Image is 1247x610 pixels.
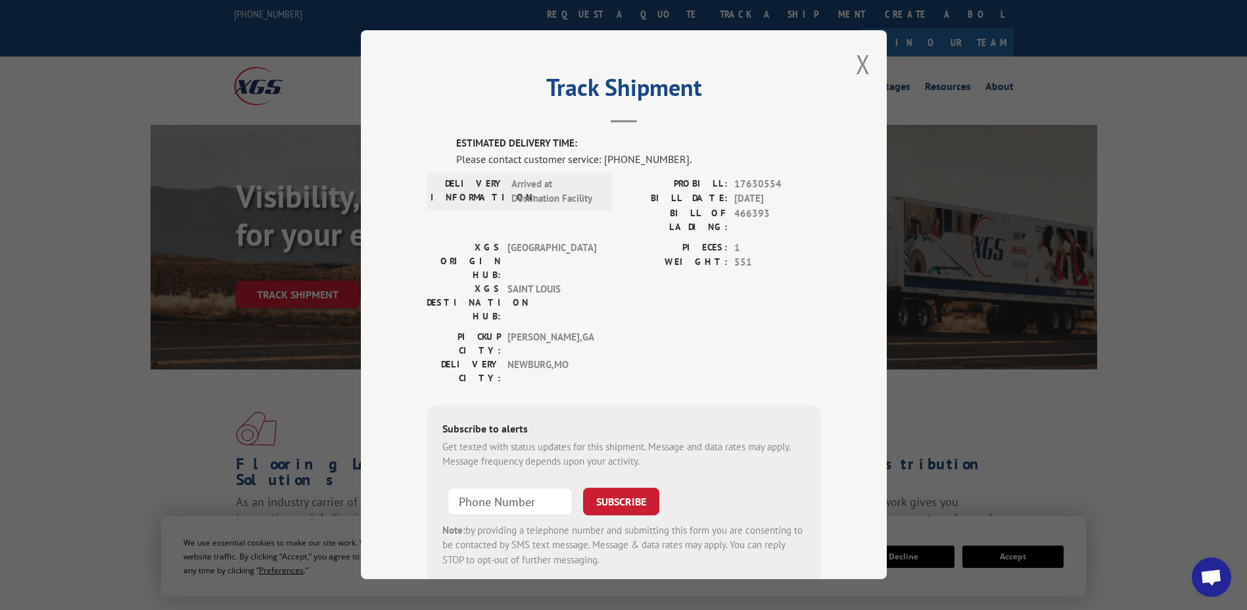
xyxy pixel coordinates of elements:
[734,206,821,234] span: 466393
[734,241,821,256] span: 1
[511,177,600,206] span: Arrived at Destination Facility
[734,177,821,192] span: 17630554
[427,282,501,323] label: XGS DESTINATION HUB:
[734,255,821,270] span: 551
[1192,557,1231,597] div: Open chat
[448,488,573,515] input: Phone Number
[507,282,596,323] span: SAINT LOUIS
[734,191,821,206] span: [DATE]
[624,177,728,192] label: PROBILL:
[624,191,728,206] label: BILL DATE:
[456,136,821,151] label: ESTIMATED DELIVERY TIME:
[507,330,596,358] span: [PERSON_NAME] , GA
[624,241,728,256] label: PIECES:
[427,330,501,358] label: PICKUP CITY:
[442,440,805,469] div: Get texted with status updates for this shipment. Message and data rates may apply. Message frequ...
[427,78,821,103] h2: Track Shipment
[427,358,501,385] label: DELIVERY CITY:
[427,241,501,282] label: XGS ORIGIN HUB:
[456,151,821,167] div: Please contact customer service: [PHONE_NUMBER].
[442,523,805,568] div: by providing a telephone number and submitting this form you are consenting to be contacted by SM...
[856,47,870,82] button: Close modal
[583,488,659,515] button: SUBSCRIBE
[624,206,728,234] label: BILL OF LADING:
[442,524,465,536] strong: Note:
[442,421,805,440] div: Subscribe to alerts
[507,241,596,282] span: [GEOGRAPHIC_DATA]
[507,358,596,385] span: NEWBURG , MO
[431,177,505,206] label: DELIVERY INFORMATION:
[624,255,728,270] label: WEIGHT:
